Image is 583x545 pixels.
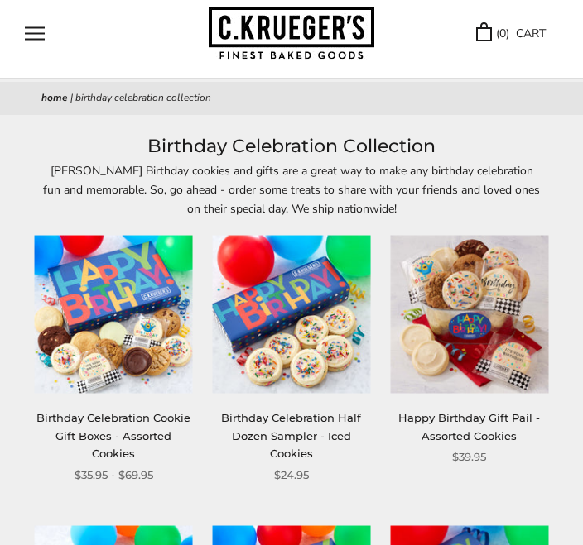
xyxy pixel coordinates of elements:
img: C.KRUEGER'S [209,7,374,60]
span: Birthday Celebration Collection [75,91,211,104]
a: Happy Birthday Gift Pail - Assorted Cookies [398,411,540,442]
span: $35.95 - $69.95 [75,466,153,484]
a: Home [41,91,68,104]
a: (0) CART [476,24,546,43]
img: Happy Birthday Gift Pail - Assorted Cookies [390,235,548,393]
span: [PERSON_NAME] Birthday cookies and gifts are a great way to make any birthday celebration fun and... [43,163,540,217]
img: Birthday Celebration Cookie Gift Boxes - Assorted Cookies [35,235,193,393]
a: Birthday Celebration Cookie Gift Boxes - Assorted Cookies [36,411,190,460]
button: Open navigation [25,26,45,41]
h1: Birthday Celebration Collection [41,131,542,161]
img: Birthday Celebration Half Dozen Sampler - Iced Cookies [213,235,371,393]
span: | [70,91,73,104]
span: $24.95 [274,466,309,484]
a: Birthday Celebration Half Dozen Sampler - Iced Cookies [221,411,361,460]
span: $39.95 [452,448,486,466]
nav: breadcrumbs [41,90,542,107]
